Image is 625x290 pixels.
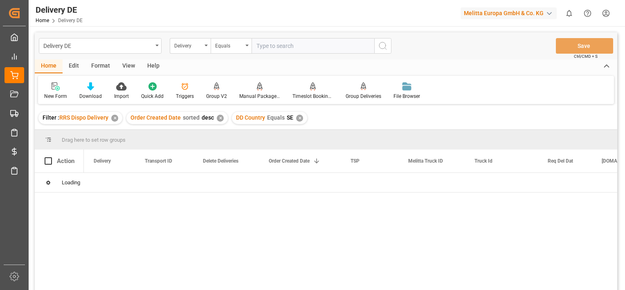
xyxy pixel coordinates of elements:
[267,114,285,121] span: Equals
[461,5,560,21] button: Melitta Europa GmbH & Co. KG
[346,93,381,100] div: Group Deliveries
[374,38,391,54] button: search button
[252,38,374,54] input: Type to search
[203,158,238,164] span: Delete Deliveries
[183,114,200,121] span: sorted
[62,179,80,186] span: Loading
[59,114,108,121] span: RRS Dispo Delivery
[57,157,74,165] div: Action
[461,7,557,19] div: Melitta Europa GmbH & Co. KG
[560,4,578,23] button: show 0 new notifications
[296,115,303,122] div: ✕
[206,93,227,100] div: Group V2
[202,114,214,121] span: desc
[292,93,333,100] div: Timeslot Booking Report
[36,4,83,16] div: Delivery DE
[176,93,194,100] div: Triggers
[43,114,59,121] span: Filter :
[36,18,49,23] a: Home
[35,59,63,73] div: Home
[62,137,126,143] span: Drag here to set row groups
[556,38,613,54] button: Save
[408,158,443,164] span: Melitta Truck ID
[114,93,129,100] div: Import
[393,93,420,100] div: File Browser
[79,93,102,100] div: Download
[116,59,141,73] div: View
[141,93,164,100] div: Quick Add
[145,158,172,164] span: Transport ID
[141,59,166,73] div: Help
[39,38,162,54] button: open menu
[111,115,118,122] div: ✕
[63,59,85,73] div: Edit
[211,38,252,54] button: open menu
[236,114,265,121] span: DD Country
[548,158,573,164] span: Req Del Dat
[287,114,293,121] span: SE
[170,38,211,54] button: open menu
[239,93,280,100] div: Manual Package TypeDetermination
[474,158,492,164] span: Truck Id
[269,158,310,164] span: Order Created Date
[578,4,597,23] button: Help Center
[351,158,360,164] span: TSP
[574,53,598,59] span: Ctrl/CMD + S
[215,40,243,50] div: Equals
[85,59,116,73] div: Format
[43,40,153,50] div: Delivery DE
[94,158,111,164] span: Delivery
[174,40,202,50] div: Delivery
[130,114,181,121] span: Order Created Date
[44,93,67,100] div: New Form
[217,115,224,122] div: ✕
